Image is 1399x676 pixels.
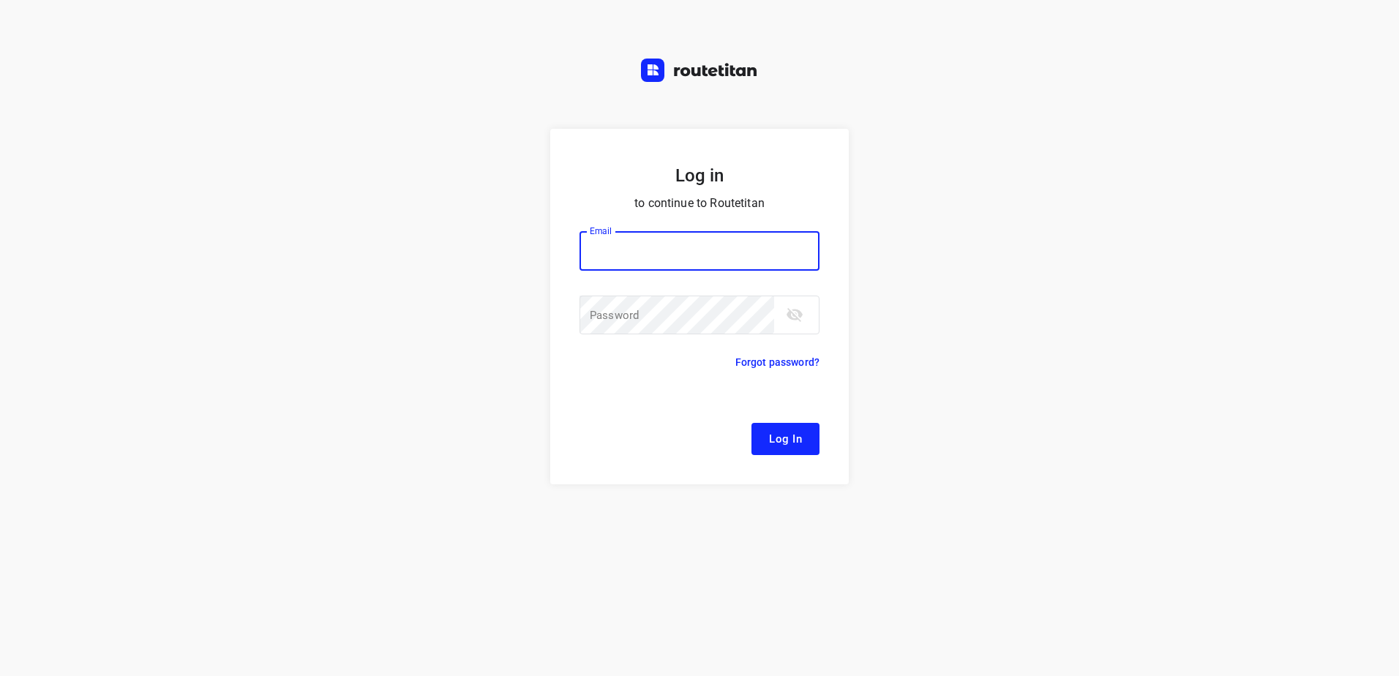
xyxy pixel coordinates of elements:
[780,300,809,329] button: toggle password visibility
[735,353,819,371] p: Forgot password?
[580,193,819,214] p: to continue to Routetitan
[641,59,758,82] img: Routetitan
[769,429,802,448] span: Log In
[580,164,819,187] h5: Log in
[751,423,819,455] button: Log In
